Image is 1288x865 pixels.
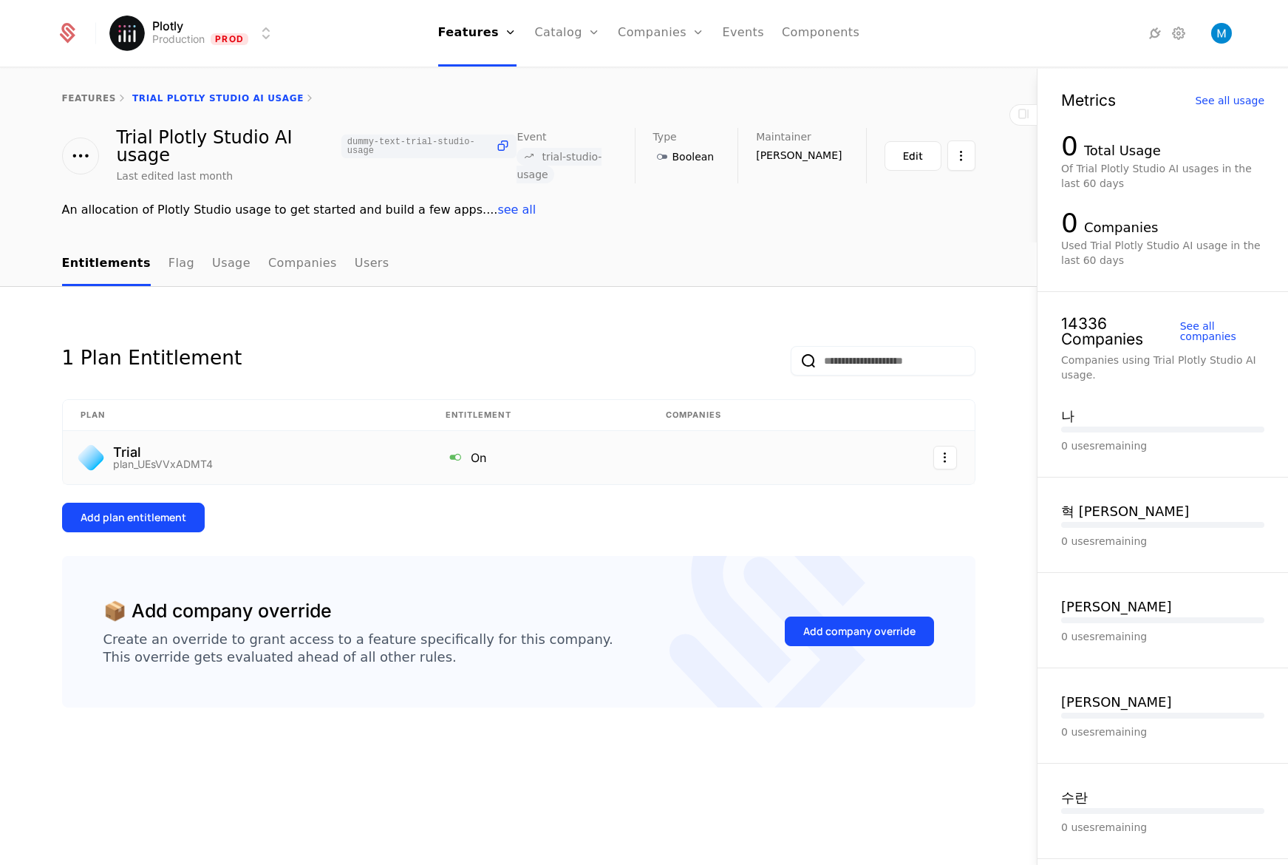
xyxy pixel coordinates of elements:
span: Plotly [152,20,183,32]
button: Select action [933,446,957,469]
div: Companies [1084,217,1158,238]
div: Metrics [1061,92,1116,108]
span: Prod [211,33,248,45]
button: Open user button [1211,23,1232,44]
div: Add plan entitlement [81,510,186,525]
button: 나 [1061,406,1074,427]
span: Boolean [672,149,715,164]
div: Edit [903,149,923,163]
span: dummy-text-trial-studio-usage [347,138,490,155]
div: 0 [1061,208,1078,238]
a: Integrations [1146,24,1164,42]
span: [PERSON_NAME] [756,148,842,163]
div: Last edited last month [117,169,234,183]
div: 0 uses remaining [1061,820,1264,835]
button: 수란 [1061,787,1088,808]
div: plan_UEsVVxADMT4 [113,459,213,469]
a: Entitlements [62,242,151,286]
button: Select action [947,140,975,171]
img: Plotly [109,16,145,51]
a: Settings [1170,24,1188,42]
span: Event [517,132,546,142]
nav: Main [62,242,975,286]
div: On [446,447,630,467]
div: Trial Plotly Studio AI usage [117,129,517,164]
button: Edit [885,141,941,171]
div: An allocation of Plotly Studio usage to get started and build a few apps. ... [62,201,975,219]
button: [PERSON_NAME] [1061,692,1172,713]
span: Type [653,132,677,142]
div: Companies using Trial Plotly Studio AI usage. [1061,353,1264,382]
span: see all [497,203,536,217]
div: Total Usage [1084,140,1161,161]
div: 14336 Companies [1061,316,1180,347]
div: Production [152,32,205,47]
th: Entitlement [428,400,648,431]
button: [PERSON_NAME] [1061,597,1172,617]
a: Usage [212,242,251,286]
a: Users [355,242,389,286]
th: Companies [648,400,845,431]
img: Matthew Brown [1211,23,1232,44]
div: Trial [113,446,213,459]
div: Add company override [803,624,916,639]
span: Maintainer [756,132,811,142]
div: See all companies [1180,321,1264,342]
div: 1 Plan Entitlement [62,346,242,376]
div: 📦 Add company override [103,597,332,625]
div: 0 uses remaining [1061,438,1264,453]
span: trial-studio-usage [517,151,602,180]
div: 0 uses remaining [1061,725,1264,739]
button: 혁 [PERSON_NAME] [1061,501,1189,522]
a: Companies [268,242,337,286]
div: Of Trial Plotly Studio AI usages in the last 60 days [1061,161,1264,191]
a: features [62,93,117,104]
button: Select environment [114,17,275,50]
div: See all usage [1195,95,1264,106]
ul: Choose Sub Page [62,242,389,286]
a: Flag [168,242,194,286]
div: 0 uses remaining [1061,629,1264,644]
div: 0 [1061,132,1078,161]
button: Add company override [785,617,934,646]
th: Plan [63,400,428,431]
div: Used Trial Plotly Studio AI usage in the last 60 days [1061,238,1264,268]
div: Create an override to grant access to a feature specifically for this company. This override gets... [103,631,613,666]
button: Add plan entitlement [62,503,205,532]
div: 0 uses remaining [1061,534,1264,549]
